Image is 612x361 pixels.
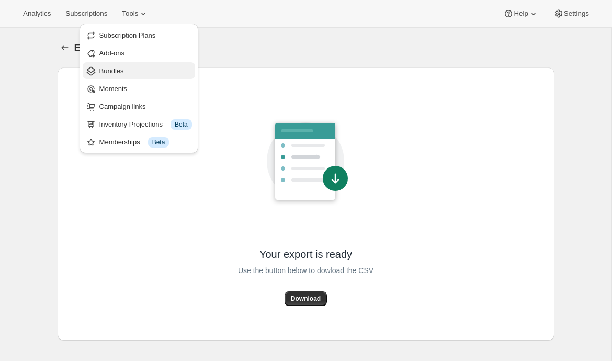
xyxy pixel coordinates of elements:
button: Add-ons [83,44,195,61]
span: Add-ons [99,49,124,57]
span: Bundles [99,67,124,75]
button: Help [497,6,545,21]
button: Tools [116,6,155,21]
span: Campaign links [99,103,146,110]
button: Subscription Plans [83,27,195,43]
button: Inventory Projections [83,116,195,132]
button: Download [285,291,327,306]
span: Tools [122,9,138,18]
span: Beta [152,138,165,146]
div: Inventory Projections [99,119,192,130]
span: Export download [74,42,157,53]
button: Bundles [83,62,195,79]
span: Help [514,9,528,18]
button: Subscriptions [59,6,114,21]
div: Memberships [99,137,192,148]
span: Use the button below to dowload the CSV [238,264,373,277]
button: Export download [58,40,72,55]
button: Settings [547,6,595,21]
span: Moments [99,85,127,93]
span: Download [291,295,321,303]
button: Analytics [17,6,57,21]
span: Subscriptions [65,9,107,18]
span: Settings [564,9,589,18]
span: Analytics [23,9,51,18]
span: Your export is ready [259,247,352,261]
button: Campaign links [83,98,195,115]
button: Memberships [83,133,195,150]
span: Beta [175,120,188,129]
button: Moments [83,80,195,97]
span: Subscription Plans [99,31,156,39]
